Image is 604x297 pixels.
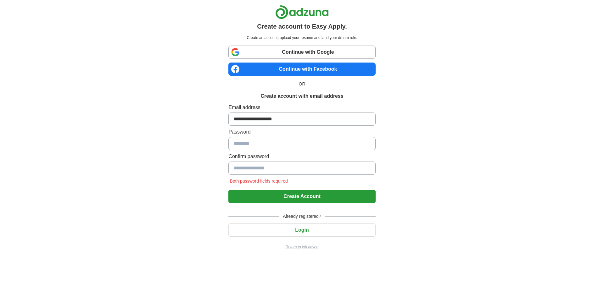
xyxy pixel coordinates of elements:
[228,104,375,111] label: Email address
[228,179,289,184] span: Both password fields required
[228,63,375,76] a: Continue with Facebook
[228,153,375,160] label: Confirm password
[260,92,343,100] h1: Create account with email address
[228,46,375,59] a: Continue with Google
[230,35,374,41] p: Create an account, upload your resume and land your dream role.
[228,223,375,237] button: Login
[257,22,347,31] h1: Create account to Easy Apply.
[228,244,375,250] a: Return to job advert
[228,227,375,233] a: Login
[228,128,375,136] label: Password
[279,213,325,220] span: Already registered?
[228,190,375,203] button: Create Account
[275,5,329,19] img: Adzuna logo
[295,81,309,87] span: OR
